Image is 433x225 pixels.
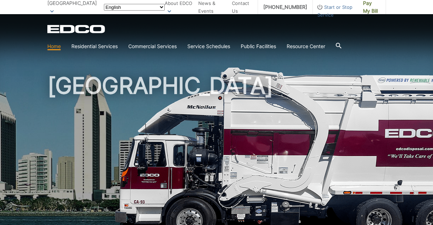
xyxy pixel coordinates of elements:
a: Service Schedules [187,42,230,50]
select: Select a language [104,4,165,11]
a: Home [47,42,61,50]
a: Commercial Services [128,42,177,50]
a: Public Facilities [241,42,276,50]
a: Resource Center [287,42,325,50]
a: Residential Services [71,42,118,50]
a: EDCD logo. Return to the homepage. [47,25,106,33]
